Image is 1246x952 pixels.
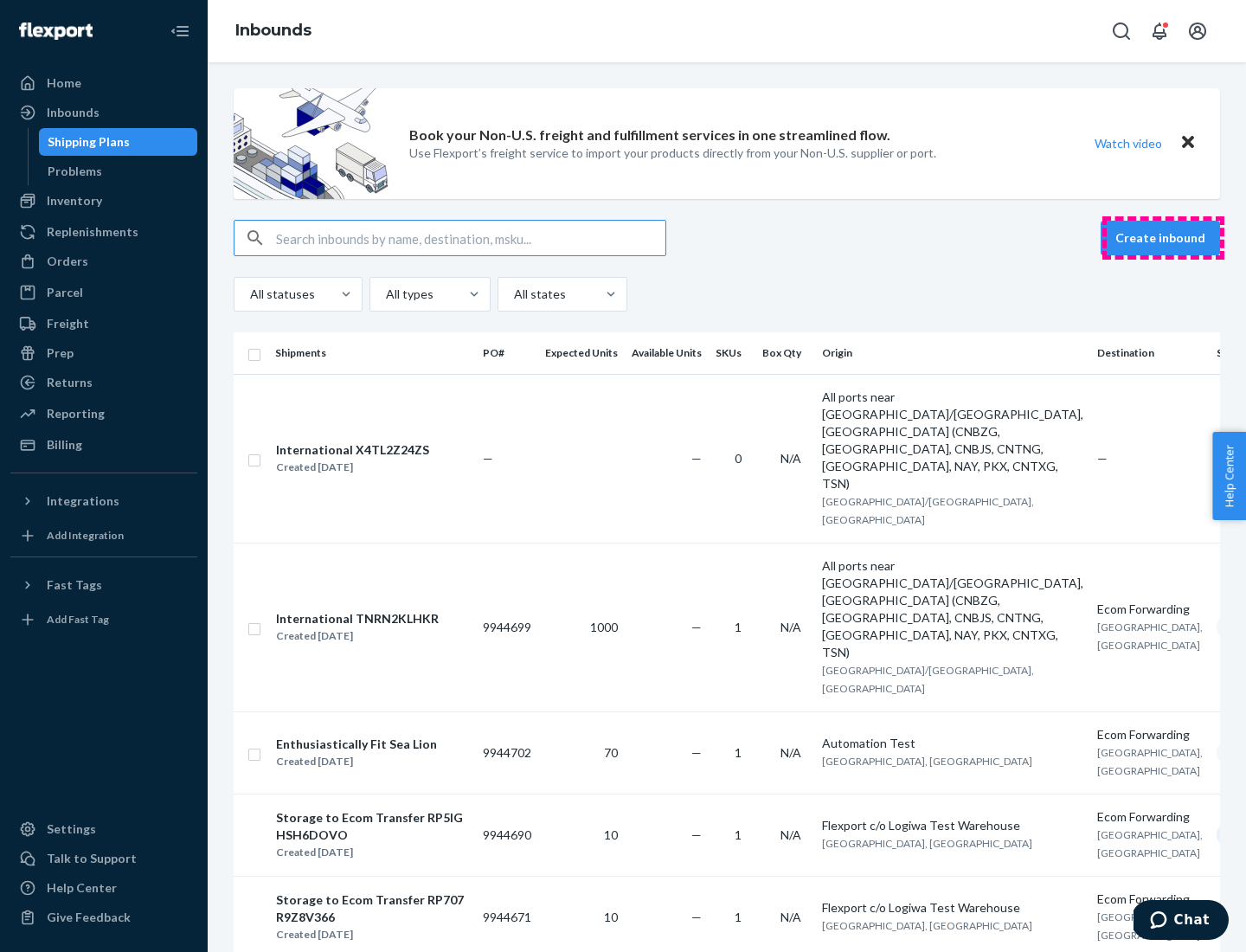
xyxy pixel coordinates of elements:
span: [GEOGRAPHIC_DATA]/[GEOGRAPHIC_DATA], [GEOGRAPHIC_DATA] [822,495,1034,526]
div: Fast Tags [47,576,102,594]
button: Create inbound [1101,221,1220,255]
div: Integrations [47,492,119,510]
span: 10 [604,827,618,842]
span: 1 [735,745,742,760]
div: Replenishments [47,223,138,241]
button: Close [1177,131,1199,156]
div: Ecom Forwarding [1097,891,1203,908]
span: — [691,451,702,466]
a: Parcel [10,279,197,306]
a: Inventory [10,187,197,215]
th: PO# [476,332,538,374]
div: Created [DATE] [276,627,439,645]
div: Enthusiastically Fit Sea Lion [276,736,437,753]
button: Open Search Box [1104,14,1139,48]
td: 9944702 [476,711,538,794]
a: Add Integration [10,522,197,550]
div: Storage to Ecom Transfer RP707R9Z8V366 [276,891,468,926]
a: Inbounds [10,99,197,126]
span: — [691,827,702,842]
span: [GEOGRAPHIC_DATA], [GEOGRAPHIC_DATA] [822,919,1032,932]
a: Freight [10,310,197,338]
button: Open account menu [1180,14,1215,48]
div: Ecom Forwarding [1097,601,1203,618]
div: Created [DATE] [276,459,429,476]
button: Fast Tags [10,571,197,599]
div: Help Center [47,879,117,897]
th: SKUs [709,332,755,374]
div: International X4TL2Z24ZS [276,441,429,459]
div: Inventory [47,192,102,209]
img: Flexport logo [19,23,93,40]
span: [GEOGRAPHIC_DATA], [GEOGRAPHIC_DATA] [1097,621,1203,652]
a: Home [10,69,197,97]
button: Give Feedback [10,904,197,931]
a: Add Fast Tag [10,606,197,634]
div: Storage to Ecom Transfer RP5IGHSH6DOVO [276,809,468,844]
span: N/A [780,745,801,760]
div: Talk to Support [47,850,137,867]
span: — [691,745,702,760]
div: Billing [47,436,82,453]
a: Settings [10,815,197,843]
div: Created [DATE] [276,844,468,861]
th: Expected Units [538,332,625,374]
div: Freight [47,315,89,332]
a: Replenishments [10,218,197,246]
div: Shipping Plans [48,133,130,151]
div: Returns [47,374,93,391]
span: [GEOGRAPHIC_DATA], [GEOGRAPHIC_DATA] [1097,910,1203,942]
ol: breadcrumbs [222,6,325,56]
button: Talk to Support [10,845,197,872]
a: Prep [10,339,197,367]
a: Shipping Plans [39,128,198,156]
td: 9944690 [476,794,538,876]
a: Orders [10,248,197,275]
button: Open notifications [1142,14,1177,48]
th: Destination [1090,332,1210,374]
a: Problems [39,158,198,185]
span: 1 [735,910,742,924]
a: Billing [10,431,197,459]
span: [GEOGRAPHIC_DATA], [GEOGRAPHIC_DATA] [822,837,1032,850]
span: [GEOGRAPHIC_DATA], [GEOGRAPHIC_DATA] [1097,828,1203,859]
span: 1000 [590,620,618,634]
span: — [691,620,702,634]
input: All types [384,286,386,303]
div: Created [DATE] [276,753,437,770]
span: — [483,451,493,466]
a: Help Center [10,874,197,902]
div: Add Integration [47,528,124,543]
span: 0 [735,451,742,466]
div: International TNRN2KLHKR [276,610,439,627]
div: Parcel [47,284,83,301]
p: Book your Non-U.S. freight and fulfillment services in one streamlined flow. [409,125,890,145]
span: [GEOGRAPHIC_DATA], [GEOGRAPHIC_DATA] [1097,746,1203,777]
a: Inbounds [235,21,311,40]
div: Add Fast Tag [47,612,109,627]
div: Flexport c/o Logiwa Test Warehouse [822,899,1083,917]
span: [GEOGRAPHIC_DATA], [GEOGRAPHIC_DATA] [822,755,1032,768]
iframe: Opens a widget where you can chat to one of our agents [1134,900,1229,943]
span: N/A [780,827,801,842]
div: All ports near [GEOGRAPHIC_DATA]/[GEOGRAPHIC_DATA], [GEOGRAPHIC_DATA] (CNBZG, [GEOGRAPHIC_DATA], ... [822,557,1083,661]
button: Help Center [1212,432,1246,520]
span: 70 [604,745,618,760]
div: Inbounds [47,104,100,121]
p: Use Flexport’s freight service to import your products directly from your Non-U.S. supplier or port. [409,145,936,162]
span: 10 [604,910,618,924]
input: All states [512,286,514,303]
button: Close Navigation [163,14,197,48]
div: Orders [47,253,88,270]
button: Watch video [1083,131,1173,156]
span: N/A [780,451,801,466]
th: Shipments [268,332,476,374]
span: 1 [735,827,742,842]
span: — [691,910,702,924]
div: Home [47,74,81,92]
div: Automation Test [822,735,1083,752]
div: Ecom Forwarding [1097,808,1203,826]
th: Box Qty [755,332,815,374]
